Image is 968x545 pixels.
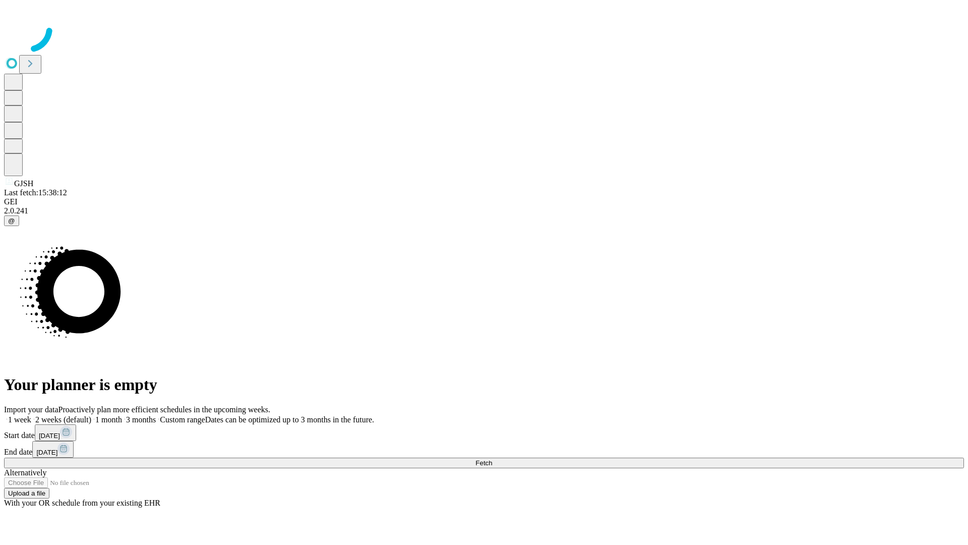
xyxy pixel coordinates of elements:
[4,405,58,414] span: Import your data
[4,488,49,499] button: Upload a file
[205,415,374,424] span: Dates can be optimized up to 3 months in the future.
[4,441,964,458] div: End date
[4,188,67,197] span: Last fetch: 15:38:12
[36,449,57,456] span: [DATE]
[160,415,205,424] span: Custom range
[32,441,74,458] button: [DATE]
[8,217,15,225] span: @
[126,415,156,424] span: 3 months
[4,424,964,441] div: Start date
[35,415,91,424] span: 2 weeks (default)
[4,468,46,477] span: Alternatively
[95,415,122,424] span: 1 month
[8,415,31,424] span: 1 week
[58,405,270,414] span: Proactively plan more efficient schedules in the upcoming weeks.
[4,206,964,215] div: 2.0.241
[475,459,492,467] span: Fetch
[39,432,60,440] span: [DATE]
[14,179,33,188] span: GJSH
[35,424,76,441] button: [DATE]
[4,215,19,226] button: @
[4,458,964,468] button: Fetch
[4,197,964,206] div: GEI
[4,499,160,507] span: With your OR schedule from your existing EHR
[4,375,964,394] h1: Your planner is empty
